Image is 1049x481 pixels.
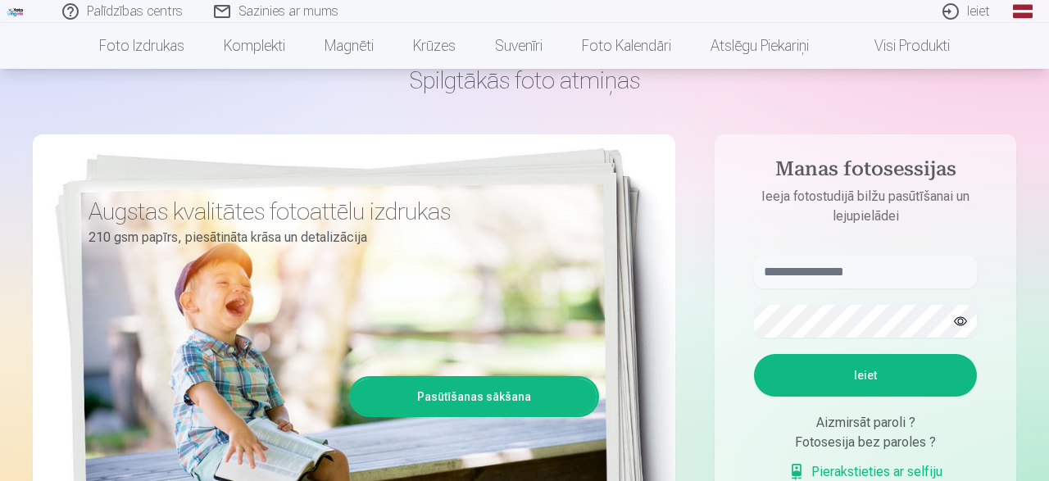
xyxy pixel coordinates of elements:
[829,23,970,69] a: Visi produkti
[754,354,977,397] button: Ieiet
[305,23,393,69] a: Magnēti
[754,433,977,452] div: Fotosesija bez paroles ?
[79,23,204,69] a: Foto izdrukas
[7,7,25,16] img: /fa1
[691,23,829,69] a: Atslēgu piekariņi
[204,23,305,69] a: Komplekti
[738,187,993,226] p: Ieeja fotostudijā bilžu pasūtīšanai un lejupielādei
[352,379,597,415] a: Pasūtīšanas sākšana
[89,226,587,249] p: 210 gsm papīrs, piesātināta krāsa un detalizācija
[562,23,691,69] a: Foto kalendāri
[33,66,1016,95] h1: Spilgtākās foto atmiņas
[754,413,977,433] div: Aizmirsāt paroli ?
[89,197,587,226] h3: Augstas kvalitātes fotoattēlu izdrukas
[738,157,993,187] h4: Manas fotosessijas
[393,23,475,69] a: Krūzes
[475,23,562,69] a: Suvenīri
